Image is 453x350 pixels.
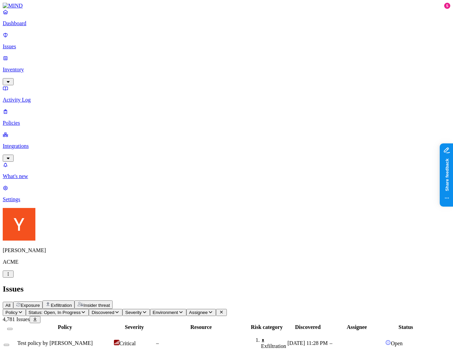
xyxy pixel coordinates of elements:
[4,344,9,346] button: Select row
[3,259,450,265] p: ACME
[3,162,450,179] a: What's new
[3,85,450,103] a: Activity Log
[3,3,23,9] img: MIND
[17,324,113,330] div: Policy
[330,324,384,330] div: Assignee
[83,303,110,308] span: Insider threat
[3,97,450,103] p: Activity Log
[330,340,332,346] span: –
[3,32,450,50] a: Issues
[385,340,391,345] img: status-open
[3,3,450,9] a: MIND
[119,340,136,346] span: Critical
[3,143,450,149] p: Integrations
[3,247,450,253] p: [PERSON_NAME]
[3,108,450,126] a: Policies
[91,310,114,315] span: Discovered
[29,310,81,315] span: Status: Open, In Progress
[156,340,159,346] span: –
[3,173,450,179] p: What's new
[261,337,286,349] div: Exfiltration
[17,340,93,346] span: Test policy by [PERSON_NAME]
[3,185,450,203] a: Settings
[247,324,286,330] div: Risk category
[385,324,426,330] div: Status
[287,324,328,330] div: Discovered
[3,55,450,84] a: Inventory
[3,9,450,27] a: Dashboard
[189,310,208,315] span: Assignee
[3,120,450,126] p: Policies
[3,43,450,50] p: Issues
[3,20,450,27] p: Dashboard
[3,67,450,73] p: Inventory
[5,310,18,315] span: Policy
[3,284,450,294] h2: Issues
[3,316,30,322] span: 4,781 Issues
[51,303,72,308] span: Exfiltration
[3,196,450,203] p: Settings
[444,3,450,9] div: 5
[114,340,119,345] img: severity-critical
[7,328,13,330] button: Select all
[153,310,178,315] span: Environment
[21,303,40,308] span: Exposure
[287,340,328,346] span: [DATE] 11:28 PM
[114,324,155,330] div: Severity
[391,340,403,346] span: Open
[156,324,246,330] div: Resource
[3,208,35,241] img: Yoav Shaked
[125,310,141,315] span: Severity
[3,132,450,161] a: Integrations
[5,303,11,308] span: All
